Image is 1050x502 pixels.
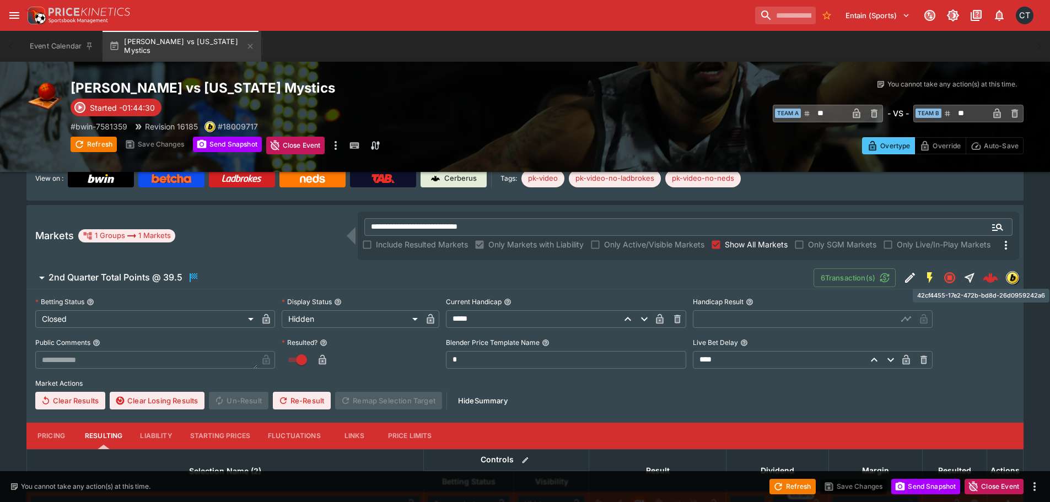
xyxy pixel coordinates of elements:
[26,267,814,289] button: 2nd Quarter Total Points @ 39.5
[943,6,963,25] button: Toggle light/dark mode
[920,6,940,25] button: Connected to PK
[983,270,998,285] img: logo-cerberus--red.svg
[814,268,896,287] button: 6Transaction(s)
[23,31,100,62] button: Event Calendar
[569,170,661,187] div: Betting Target: cerberus
[282,310,422,328] div: Hidden
[49,18,108,23] img: Sportsbook Management
[966,6,986,25] button: Documentation
[693,338,738,347] p: Live Bet Delay
[818,7,836,24] button: No Bookmarks
[862,137,1024,154] div: Start From
[755,7,816,24] input: search
[87,298,94,306] button: Betting Status
[999,239,1013,252] svg: More
[259,423,330,449] button: Fluctuations
[110,392,204,409] button: Clear Losing Results
[71,121,127,132] p: Copy To Clipboard
[330,423,379,449] button: Links
[839,7,917,24] button: Select Tenant
[891,479,960,494] button: Send Snapshot
[960,268,979,288] button: Straight
[421,170,487,187] a: Cerberus
[988,217,1008,237] button: Open
[451,392,514,409] button: HideSummary
[49,8,130,16] img: PriceKinetics
[1016,7,1033,24] div: Cameron Tarver
[914,137,966,154] button: Override
[431,174,440,183] img: Cerberus
[204,121,216,132] div: bwin
[218,121,258,132] p: Copy To Clipboard
[862,137,915,154] button: Overtype
[604,239,704,250] span: Only Active/Visible Markets
[209,392,268,409] span: Un-Result
[83,229,171,242] div: 1 Groups 1 Markets
[35,310,257,328] div: Closed
[282,297,332,306] p: Display Status
[4,6,24,25] button: open drawer
[989,6,1009,25] button: Notifications
[21,482,150,492] p: You cannot take any action(s) at this time.
[880,140,910,152] p: Overtype
[887,79,1017,89] p: You cannot take any action(s) at this time.
[266,137,325,154] button: Close Event
[1028,480,1041,493] button: more
[965,479,1024,494] button: Close Event
[979,267,1001,289] a: 42cf4455-17e2-472b-bd8d-26d0959242a6
[379,423,441,449] button: Price Limits
[371,174,395,183] img: TabNZ
[329,137,342,154] button: more
[49,272,182,283] h6: 2nd Quarter Total Points @ 39.5
[504,298,511,306] button: Current Handicap
[943,271,956,284] svg: Closed
[808,239,876,250] span: Only SGM Markets
[665,170,741,187] div: Betting Target: cerberus
[24,4,46,26] img: PriceKinetics Logo
[181,423,259,449] button: Starting Prices
[193,137,262,152] button: Send Snapshot
[71,137,117,152] button: Refresh
[897,239,990,250] span: Only Live/In-Play Markets
[569,173,661,184] span: pk-video-no-ladbrokes
[542,339,550,347] button: Blender Price Template Name
[273,392,331,409] button: Re-Result
[26,423,76,449] button: Pricing
[35,338,90,347] p: Public Comments
[26,79,62,115] img: basketball.png
[71,79,547,96] h2: Copy To Clipboard
[589,449,726,492] th: Result
[205,122,215,132] img: bwin.png
[769,479,816,494] button: Refresh
[35,229,74,242] h5: Markets
[300,174,325,183] img: Neds
[145,121,198,132] p: Revision 16185
[1006,271,1019,284] div: bwin
[966,137,1024,154] button: Auto-Save
[35,170,63,187] label: View on :
[488,239,584,250] span: Only Markets with Liability
[90,102,155,114] p: Started -01:44:30
[923,449,987,492] th: Resulted
[282,338,317,347] p: Resulted?
[829,449,923,492] th: Margin
[376,239,468,250] span: Include Resulted Markets
[726,449,829,492] th: Dividend
[320,339,327,347] button: Resulted?
[334,298,342,306] button: Display Status
[93,339,100,347] button: Public Comments
[887,107,909,119] h6: - VS -
[916,109,941,118] span: Team B
[103,31,261,62] button: [PERSON_NAME] vs [US_STATE] Mystics
[500,170,517,187] label: Tags:
[987,449,1024,492] th: Actions
[983,270,998,285] div: 42cf4455-17e2-472b-bd8d-26d0959242a6
[177,465,273,478] span: Selection Name (2)
[1006,272,1019,284] img: bwin
[665,173,741,184] span: pk-video-no-neds
[76,423,131,449] button: Resulting
[725,239,788,250] span: Show All Markets
[35,392,105,409] button: Clear Results
[88,174,114,183] img: Bwin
